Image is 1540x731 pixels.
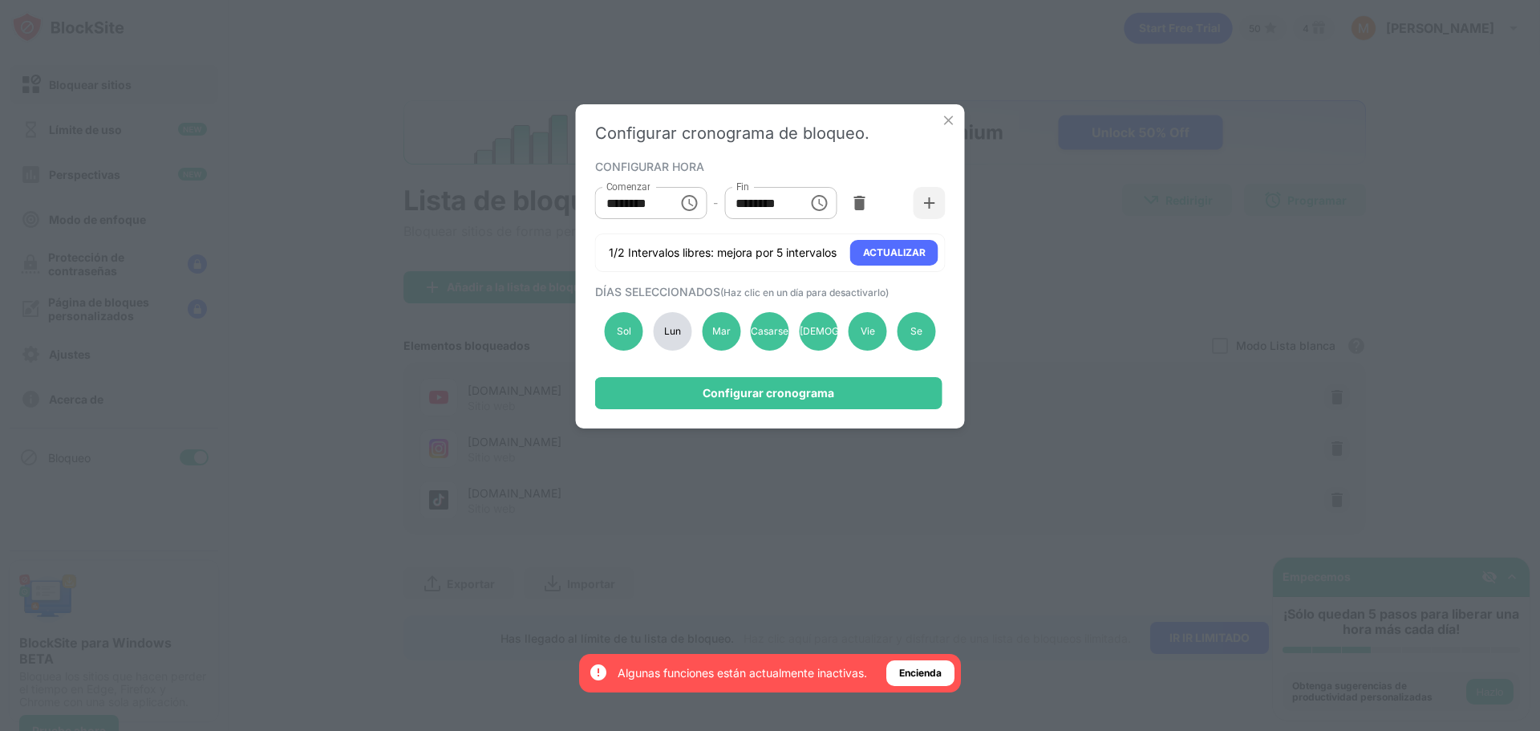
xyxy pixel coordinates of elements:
font: Lun [664,325,681,337]
font: Vie [861,325,875,337]
font: Comenzar [606,181,650,193]
font: Casarse [751,325,788,337]
font: Configurar cronograma [703,386,834,400]
font: - [713,196,718,209]
font: Se sentó [904,325,929,376]
font: Algunas funciones están actualmente inactivas. [618,666,867,680]
img: x-button.svg [941,112,957,128]
font: ACTUALIZAR [863,246,926,258]
img: error-circle-white.svg [589,663,608,682]
button: Elija la hora, la hora seleccionada es las 11:00 p.m. [803,187,835,219]
font: Configurar cronograma de bloqueo. [595,124,869,143]
font: Sol [617,325,631,337]
font: Mar [712,325,731,337]
font: (Haz clic en un día para desactivarlo) [720,286,889,298]
font: Fin [736,181,749,193]
button: Elija la hora, la hora seleccionada es la 1:00 AM [673,187,705,219]
font: Encienda [899,667,942,679]
font: 1/2 Intervalos libres: mejora por 5 intervalos [609,246,837,259]
font: [DEMOGRAPHIC_DATA] [800,325,907,337]
font: DÍAS SELECCIONADOS [595,285,720,298]
font: CONFIGURAR HORA [595,160,704,173]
